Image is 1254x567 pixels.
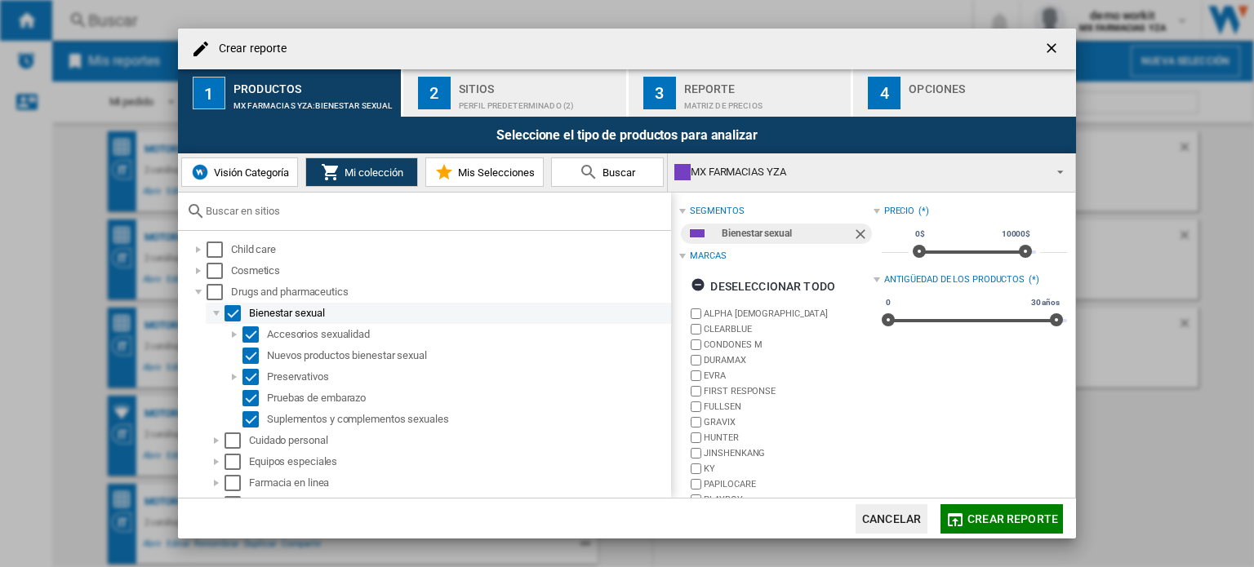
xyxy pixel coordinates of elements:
[853,69,1076,117] button: 4 Opciones
[206,205,663,217] input: Buscar en sitios
[267,411,669,427] div: Suplementos y complementos sexuales
[249,475,669,491] div: Farmacia en linea
[551,157,664,187] button: Buscar
[225,305,249,321] md-checkbox: Select
[704,308,873,320] label: ALPHA [DEMOGRAPHIC_DATA]
[884,273,1025,286] div: Antigüedad de los productos
[225,432,249,449] md-checkbox: Select
[940,504,1063,534] button: Crear reporte
[690,205,744,218] div: segmentos
[242,348,267,364] md-checkbox: Select
[225,496,249,512] md-checkbox: Select
[210,166,289,179] span: Visión Categoría
[598,166,635,179] span: Buscar
[684,76,845,93] div: Reporte
[1043,40,1063,60] ng-md-icon: getI18NText('BUTTONS.CLOSE_DIALOG')
[704,401,873,413] label: FULLSEN
[249,496,669,512] div: Material de curacion
[909,76,1069,93] div: Opciones
[249,305,669,321] div: Bienestar sexual
[686,272,840,301] button: Deseleccionar todo
[207,284,231,300] md-checkbox: Select
[459,93,620,110] div: Perfil predeterminado (2)
[231,263,669,279] div: Cosmetics
[691,339,701,350] input: brand.name
[249,454,669,470] div: Equipos especiales
[704,416,873,428] label: GRAVIX
[691,417,701,427] input: brand.name
[225,454,249,470] md-checkbox: Select
[722,224,852,244] div: Bienestar sexual
[704,339,873,351] label: CONDONES M
[242,326,267,343] md-checkbox: Select
[403,69,628,117] button: 2 Sitios Perfil predeterminado (2)
[643,77,676,109] div: 3
[207,263,231,279] md-checkbox: Select
[418,77,451,109] div: 2
[233,93,394,110] div: MX FARMACIAS YZA:Bienestar sexual
[704,447,873,459] label: JINSHENKANG
[425,157,544,187] button: Mis Selecciones
[454,166,535,179] span: Mis Selecciones
[704,432,873,444] label: HUNTER
[684,93,845,110] div: Matriz de precios
[999,228,1033,241] span: 10000$
[704,478,873,490] label: PAPILOCARE
[190,162,210,182] img: wiser-icon-blue.png
[267,326,669,343] div: Accesorios sexualidad
[691,386,701,396] input: brand.name
[691,463,701,474] input: brand.name
[674,161,1043,184] div: MX FARMACIAS YZA
[691,479,701,489] input: brand.name
[704,463,873,475] label: KY
[305,157,418,187] button: Mi colección
[249,432,669,449] div: Cuidado personal
[852,226,872,246] ng-md-icon: Quitar
[629,69,853,117] button: 3 Reporte Matriz de precios
[233,76,394,93] div: Productos
[691,370,701,381] input: brand.name
[691,448,701,458] input: brand.name
[691,324,701,334] input: brand.name
[691,494,701,505] input: brand.name
[691,272,835,301] div: Deseleccionar todo
[868,77,900,109] div: 4
[704,370,873,382] label: EVRA
[704,323,873,335] label: CLEARBLUE
[267,369,669,385] div: Preservativos
[242,390,267,406] md-checkbox: Select
[1037,33,1069,65] button: getI18NText('BUTTONS.CLOSE_DIALOG')
[242,411,267,427] md-checkbox: Select
[178,69,402,117] button: 1 Productos MX FARMACIAS YZA:Bienestar sexual
[884,205,914,218] div: Precio
[242,369,267,385] md-checkbox: Select
[181,157,298,187] button: Visión Categoría
[691,401,701,412] input: brand.name
[231,241,669,258] div: Child care
[207,241,231,258] md-checkbox: Select
[691,308,701,319] input: brand.name
[340,166,403,179] span: Mi colección
[267,348,669,364] div: Nuevos productos bienestar sexual
[231,284,669,300] div: Drugs and pharmaceutics
[1029,296,1062,309] span: 30 años
[690,250,726,263] div: Marcas
[856,504,927,534] button: Cancelar
[193,77,225,109] div: 1
[691,432,701,443] input: brand.name
[211,41,287,57] h4: Crear reporte
[178,117,1076,153] div: Seleccione el tipo de productos para analizar
[913,228,927,241] span: 0$
[704,354,873,366] label: DURAMAX
[225,475,249,491] md-checkbox: Select
[704,385,873,397] label: FIRST RESPONSE
[459,76,620,93] div: Sitios
[267,390,669,406] div: Pruebas de embarazo
[704,494,873,506] label: PLAYBOY
[883,296,893,309] span: 0
[691,355,701,365] input: brand.name
[967,512,1058,525] span: Crear reporte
